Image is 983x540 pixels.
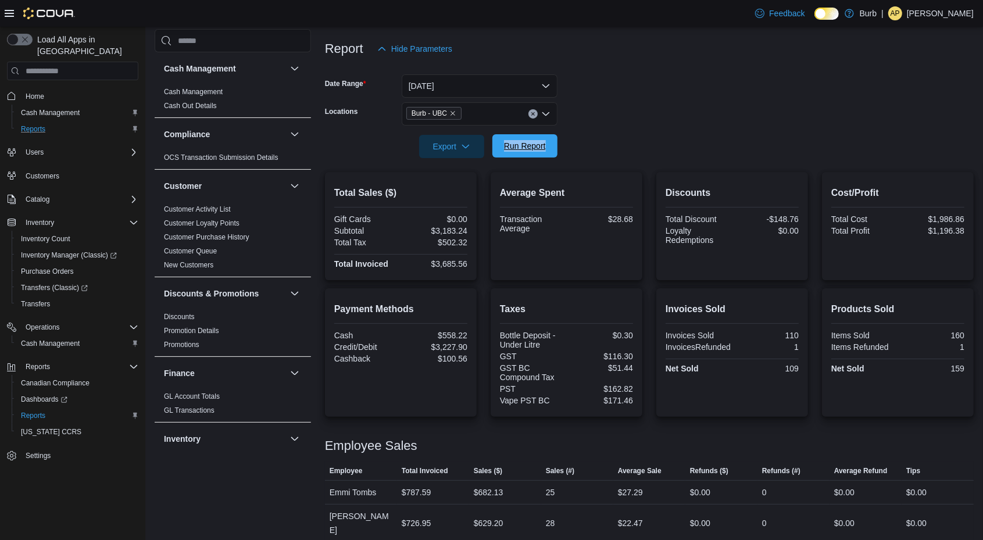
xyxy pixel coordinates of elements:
[881,6,884,20] p: |
[16,392,138,406] span: Dashboards
[403,342,467,352] div: $3,227.90
[164,246,217,256] span: Customer Queue
[16,122,50,136] a: Reports
[164,313,195,321] a: Discounts
[164,180,202,192] h3: Customer
[690,516,710,530] div: $0.00
[21,299,50,309] span: Transfers
[21,448,138,463] span: Settings
[164,63,285,74] button: Cash Management
[21,216,59,230] button: Inventory
[164,433,285,445] button: Inventory
[569,396,633,405] div: $171.46
[21,90,49,103] a: Home
[26,451,51,460] span: Settings
[334,226,399,235] div: Subtotal
[769,8,805,19] span: Feedback
[834,466,888,475] span: Average Refund
[334,186,467,200] h2: Total Sales ($)
[402,485,431,499] div: $787.59
[21,411,45,420] span: Reports
[888,6,902,20] div: Amanda Payette
[164,63,236,74] h3: Cash Management
[569,331,633,340] div: $0.30
[666,364,699,373] strong: Net Sold
[21,339,80,348] span: Cash Management
[12,105,143,121] button: Cash Management
[21,192,54,206] button: Catalog
[12,263,143,280] button: Purchase Orders
[164,261,213,269] a: New Customers
[26,218,54,227] span: Inventory
[164,433,201,445] h3: Inventory
[23,8,75,19] img: Cova
[288,179,302,193] button: Customer
[666,226,730,245] div: Loyalty Redemptions
[900,331,964,340] div: 160
[474,516,503,530] div: $629.20
[164,392,220,400] a: GL Account Totals
[16,122,138,136] span: Reports
[500,302,633,316] h2: Taxes
[334,238,399,247] div: Total Tax
[16,376,138,390] span: Canadian Compliance
[546,516,555,530] div: 28
[618,485,643,499] div: $27.29
[419,135,484,158] button: Export
[21,449,55,463] a: Settings
[16,297,55,311] a: Transfers
[834,516,855,530] div: $0.00
[831,186,964,200] h2: Cost/Profit
[16,232,138,246] span: Inventory Count
[373,37,457,60] button: Hide Parameters
[474,466,502,475] span: Sales ($)
[500,214,564,233] div: Transaction Average
[500,331,564,349] div: Bottle Deposit - Under Litre
[16,392,72,406] a: Dashboards
[164,288,285,299] button: Discounts & Promotions
[12,231,143,247] button: Inventory Count
[164,367,285,379] button: Finance
[7,83,138,494] nav: Complex example
[288,366,302,380] button: Finance
[666,331,730,340] div: Invoices Sold
[325,439,417,453] h3: Employee Sales
[569,363,633,373] div: $51.44
[16,297,138,311] span: Transfers
[21,395,67,404] span: Dashboards
[164,312,195,321] span: Discounts
[164,367,195,379] h3: Finance
[21,124,45,134] span: Reports
[474,485,503,499] div: $682.13
[164,102,217,110] a: Cash Out Details
[334,342,399,352] div: Credit/Debit
[906,466,920,475] span: Tips
[403,238,467,247] div: $502.32
[21,145,48,159] button: Users
[569,214,633,224] div: $28.68
[288,287,302,301] button: Discounts & Promotions
[402,466,448,475] span: Total Invoiced
[891,6,900,20] span: AP
[403,226,467,235] div: $3,183.24
[500,384,564,394] div: PST
[164,128,210,140] h3: Compliance
[334,214,399,224] div: Gift Cards
[21,169,64,183] a: Customers
[164,101,217,110] span: Cash Out Details
[16,425,138,439] span: Washington CCRS
[16,106,84,120] a: Cash Management
[16,425,86,439] a: [US_STATE] CCRS
[528,109,538,119] button: Clear input
[500,363,564,382] div: GST BC Compound Tax
[618,516,643,530] div: $22.47
[12,280,143,296] a: Transfers (Classic)
[666,302,799,316] h2: Invoices Sold
[2,214,143,231] button: Inventory
[541,109,551,119] button: Open list of options
[164,180,285,192] button: Customer
[403,331,467,340] div: $558.22
[155,389,311,422] div: Finance
[26,92,44,101] span: Home
[21,320,138,334] span: Operations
